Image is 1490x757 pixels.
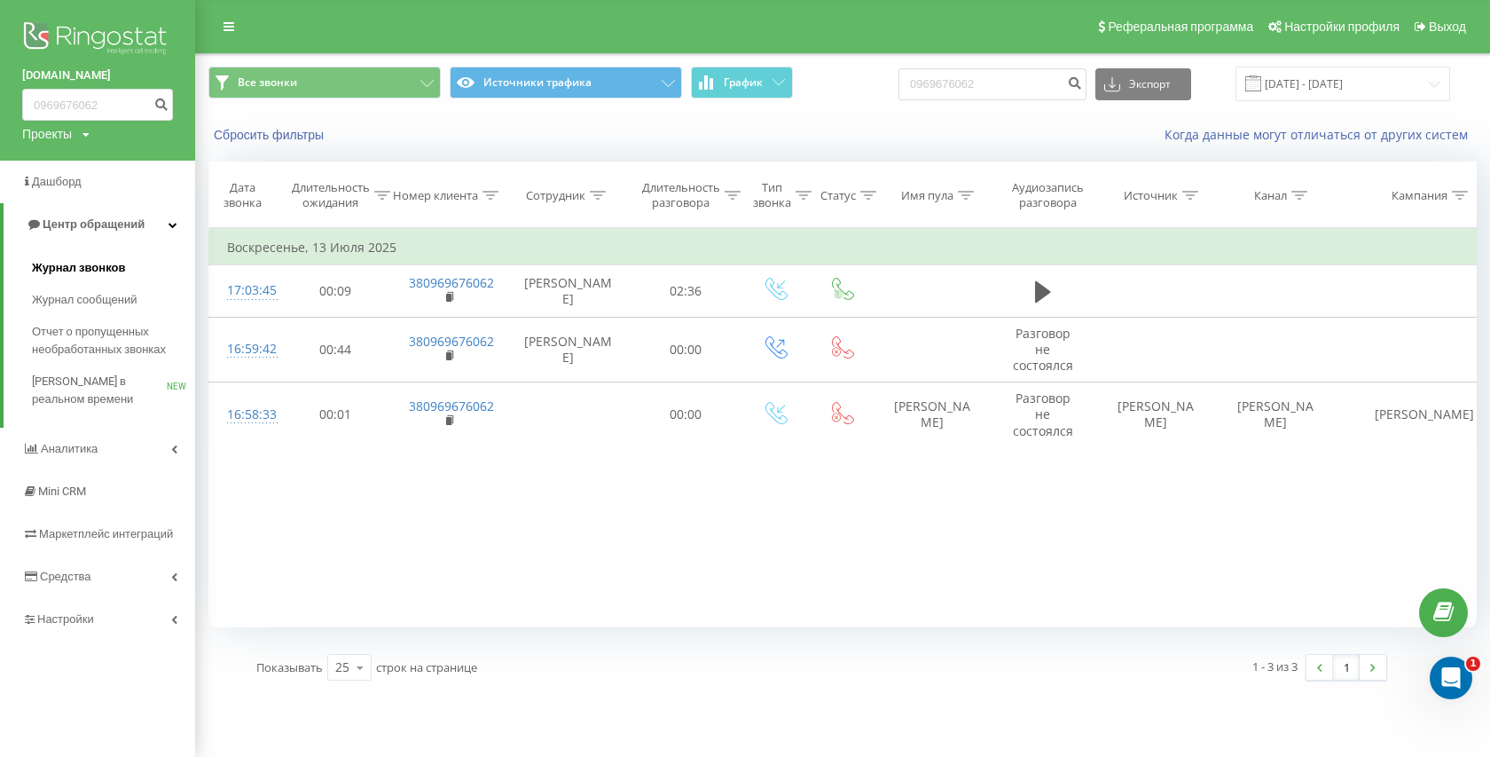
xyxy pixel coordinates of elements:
[1252,658,1298,675] div: 1 - 3 из 3
[32,316,195,366] a: Отчет о пропущенных необработанных звонках
[1095,68,1191,100] button: Экспорт
[1466,657,1480,671] span: 1
[1254,188,1287,203] div: Канал
[208,127,333,143] button: Сбросить фильтры
[642,180,720,210] div: Длительность разговора
[227,398,263,432] div: 16:58:33
[409,274,494,291] a: 380969676062
[409,333,494,350] a: 380969676062
[901,188,953,203] div: Имя пула
[38,485,86,498] span: Mini CRM
[22,125,72,143] div: Проекты
[1005,180,1091,210] div: Аудиозапись разговора
[1096,382,1216,448] td: [PERSON_NAME]
[39,527,173,540] span: Маркетплейс интеграций
[280,265,391,317] td: 00:09
[1013,325,1073,374] span: Разговор не состоялся
[1333,655,1360,680] a: 1
[409,398,494,414] a: 380969676062
[691,67,793,99] button: График
[1392,188,1447,203] div: Кампания
[41,442,98,455] span: Аналитика
[43,217,145,231] span: Центр обращений
[32,323,186,359] span: Отчет о пропущенных необработанных звонках
[227,332,263,367] div: 16:59:42
[820,188,856,203] div: Статус
[32,373,167,408] span: [PERSON_NAME] в реальном времени
[631,382,741,448] td: 00:00
[393,188,478,203] div: Номер клиента
[32,259,125,277] span: Журнал звонков
[1108,20,1253,34] span: Реферальная программа
[506,265,631,317] td: [PERSON_NAME]
[526,188,585,203] div: Сотрудник
[874,382,990,448] td: [PERSON_NAME]
[32,175,82,188] span: Дашборд
[1124,188,1178,203] div: Источник
[1430,657,1472,699] iframe: Intercom live chat
[631,317,741,382] td: 00:00
[22,67,173,84] a: [DOMAIN_NAME]
[256,659,323,675] span: Показывать
[4,203,195,246] a: Центр обращений
[209,180,275,210] div: Дата звонка
[22,89,173,121] input: Поиск по номеру
[506,317,631,382] td: [PERSON_NAME]
[1165,126,1477,143] a: Когда данные могут отличаться от других систем
[280,382,391,448] td: 00:01
[1216,382,1336,448] td: [PERSON_NAME]
[1284,20,1400,34] span: Настройки профиля
[1429,20,1466,34] span: Выход
[753,180,791,210] div: Тип звонка
[724,76,763,89] span: График
[1013,390,1073,438] span: Разговор не состоялся
[238,75,297,90] span: Все звонки
[227,273,263,308] div: 17:03:45
[631,265,741,317] td: 02:36
[280,317,391,382] td: 00:44
[32,291,137,309] span: Журнал сообщений
[292,180,370,210] div: Длительность ожидания
[32,252,195,284] a: Журнал звонков
[208,67,441,99] button: Все звонки
[32,366,195,415] a: [PERSON_NAME] в реальном времениNEW
[32,284,195,316] a: Журнал сообщений
[898,68,1086,100] input: Поиск по номеру
[22,18,173,62] img: Ringostat logo
[376,659,477,675] span: строк на странице
[335,658,349,676] div: 25
[37,612,94,626] span: Настройки
[450,67,682,99] button: Источники трафика
[40,570,91,583] span: Средства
